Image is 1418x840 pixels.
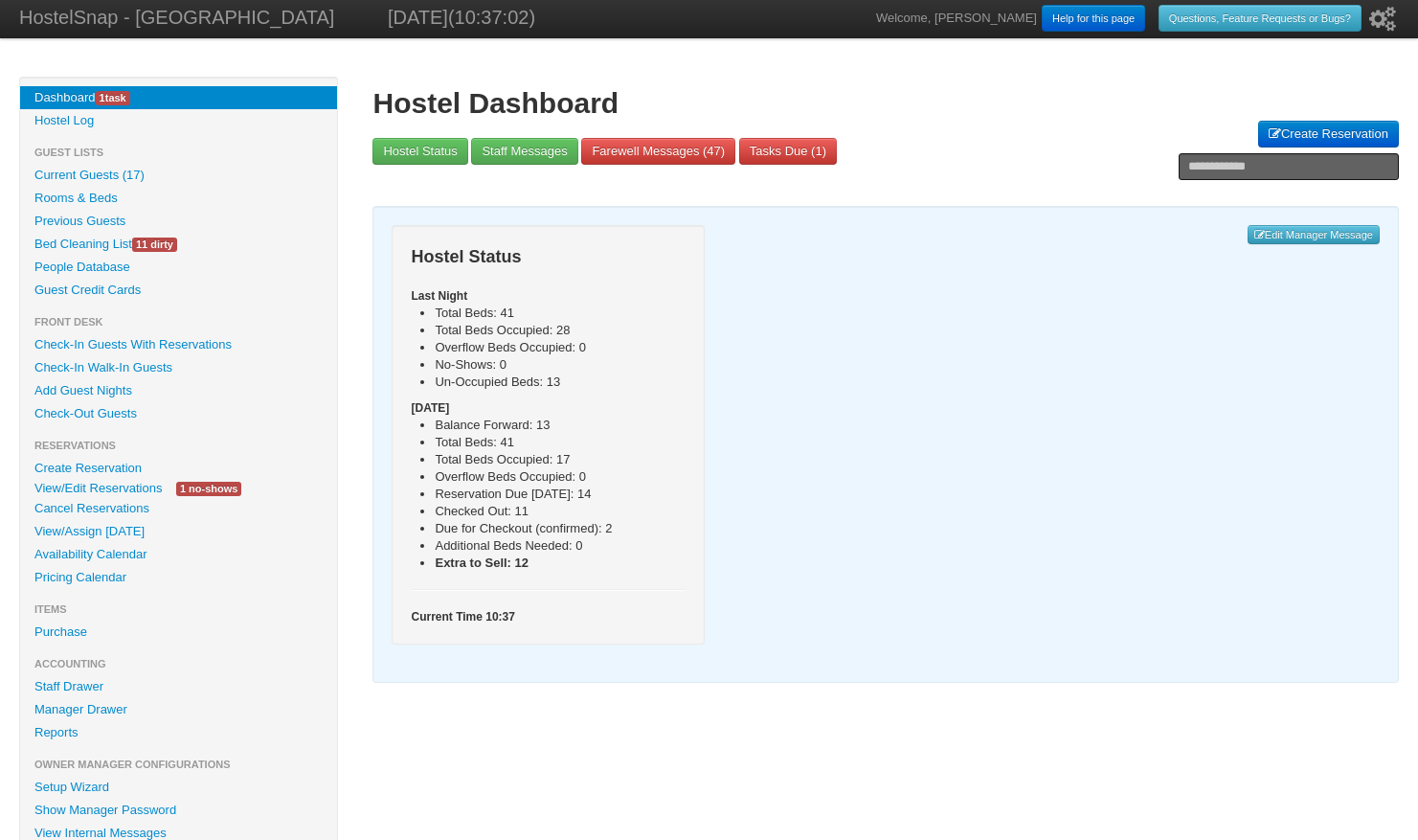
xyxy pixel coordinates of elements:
[815,144,822,158] span: 1
[20,566,337,589] a: Pricing Calendar
[1248,225,1380,244] a: Edit Manager Message
[435,537,685,555] li: Additional Beds Needed: 0
[20,109,337,132] a: Hostel Log
[372,138,467,165] a: Hostel Status
[435,556,529,570] b: Extra to Sell: 12
[20,776,337,799] a: Setup Wizard
[20,164,337,187] a: Current Guests (17)
[435,339,685,356] li: Overflow Beds Occupied: 0
[411,399,685,417] h5: [DATE]
[20,621,337,644] a: Purchase
[435,434,685,451] li: Total Beds: 41
[1159,5,1362,32] a: Questions, Feature Requests or Bugs?
[435,451,685,468] li: Total Beds Occupied: 17
[20,721,337,744] a: Reports
[411,608,685,625] h5: Current Time 10:37
[435,417,685,434] li: Balance Forward: 13
[20,187,337,210] a: Rooms & Beds
[435,486,685,503] li: Reservation Due [DATE]: 14
[20,698,337,721] a: Manager Drawer
[20,652,337,675] li: Accounting
[20,497,337,520] a: Cancel Reservations
[581,138,735,165] a: Farewell Messages (47)
[20,210,337,233] a: Previous Guests
[20,233,337,256] a: Bed Cleaning List11 dirty
[1042,5,1145,32] a: Help for this page
[20,333,337,356] a: Check-In Guests With Reservations
[20,310,337,333] li: Front Desk
[471,138,577,165] a: Staff Messages
[372,86,1399,121] h1: Hostel Dashboard
[20,141,337,164] li: Guest Lists
[1369,7,1396,32] i: Setup Wizard
[707,144,720,158] span: 47
[20,753,337,776] li: Owner Manager Configurations
[20,520,337,543] a: View/Assign [DATE]
[448,7,535,28] span: (10:37:02)
[411,244,685,270] h3: Hostel Status
[100,92,105,103] span: 1
[20,256,337,279] a: People Database
[20,478,176,498] a: View/Edit Reservations
[132,238,177,252] span: 11 dirty
[20,675,337,698] a: Staff Drawer
[20,457,337,480] a: Create Reservation
[20,379,337,402] a: Add Guest Nights
[20,356,337,379] a: Check-In Walk-In Guests
[435,356,685,374] li: No-Shows: 0
[20,86,337,109] a: Dashboard1task
[20,402,337,425] a: Check-Out Guests
[176,482,241,496] span: 1 no-shows
[435,305,685,322] li: Total Beds: 41
[96,91,130,105] span: task
[435,374,685,391] li: Un-Occupied Beds: 13
[20,279,337,302] a: Guest Credit Cards
[20,598,337,621] li: Items
[435,468,685,486] li: Overflow Beds Occupied: 0
[20,434,337,457] li: Reservations
[20,799,337,822] a: Show Manager Password
[162,478,256,498] a: 1 no-shows
[435,503,685,520] li: Checked Out: 11
[739,138,837,165] a: Tasks Due (1)
[1258,121,1399,148] a: Create Reservation
[20,543,337,566] a: Availability Calendar
[435,322,685,339] li: Total Beds Occupied: 28
[411,287,685,305] h5: Last Night
[435,520,685,537] li: Due for Checkout (confirmed): 2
